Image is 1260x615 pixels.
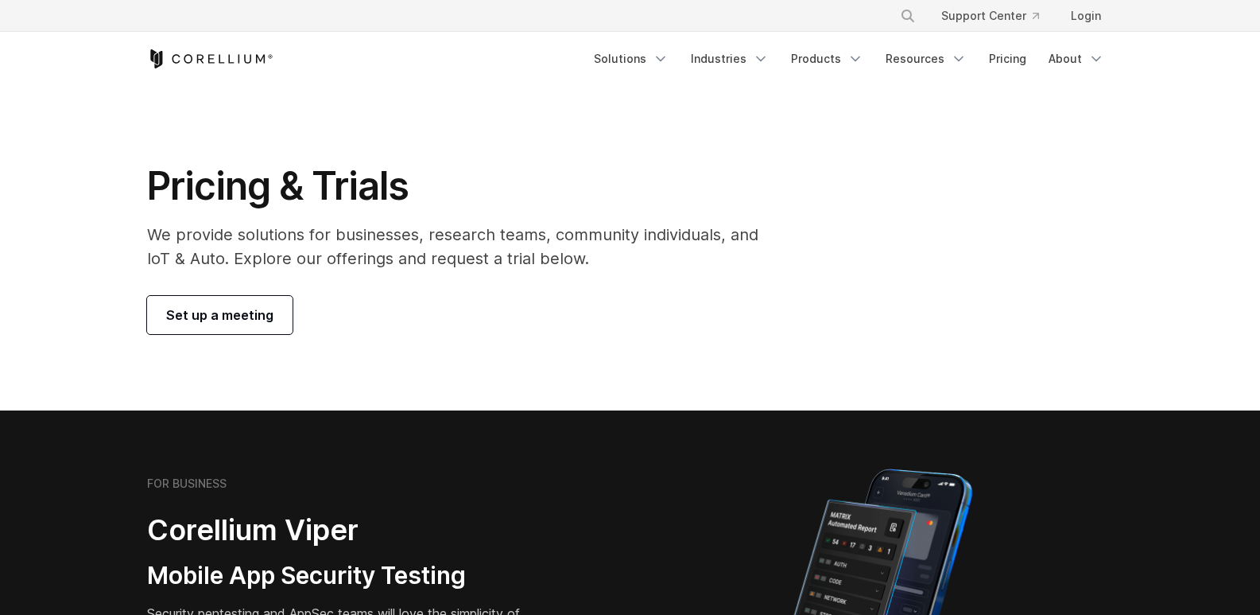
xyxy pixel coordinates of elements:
[881,2,1114,30] div: Navigation Menu
[147,561,554,591] h3: Mobile App Security Testing
[147,162,781,210] h1: Pricing & Trials
[147,477,227,491] h6: FOR BUSINESS
[681,45,778,73] a: Industries
[147,296,293,334] a: Set up a meeting
[929,2,1052,30] a: Support Center
[894,2,922,30] button: Search
[584,45,1114,73] div: Navigation Menu
[584,45,678,73] a: Solutions
[1058,2,1114,30] a: Login
[166,306,273,325] span: Set up a meeting
[979,45,1036,73] a: Pricing
[781,45,873,73] a: Products
[147,512,554,548] h2: Corellium Viper
[1039,45,1114,73] a: About
[876,45,976,73] a: Resources
[147,49,273,68] a: Corellium Home
[147,223,781,271] p: We provide solutions for businesses, research teams, community individuals, and IoT & Auto. Explo...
